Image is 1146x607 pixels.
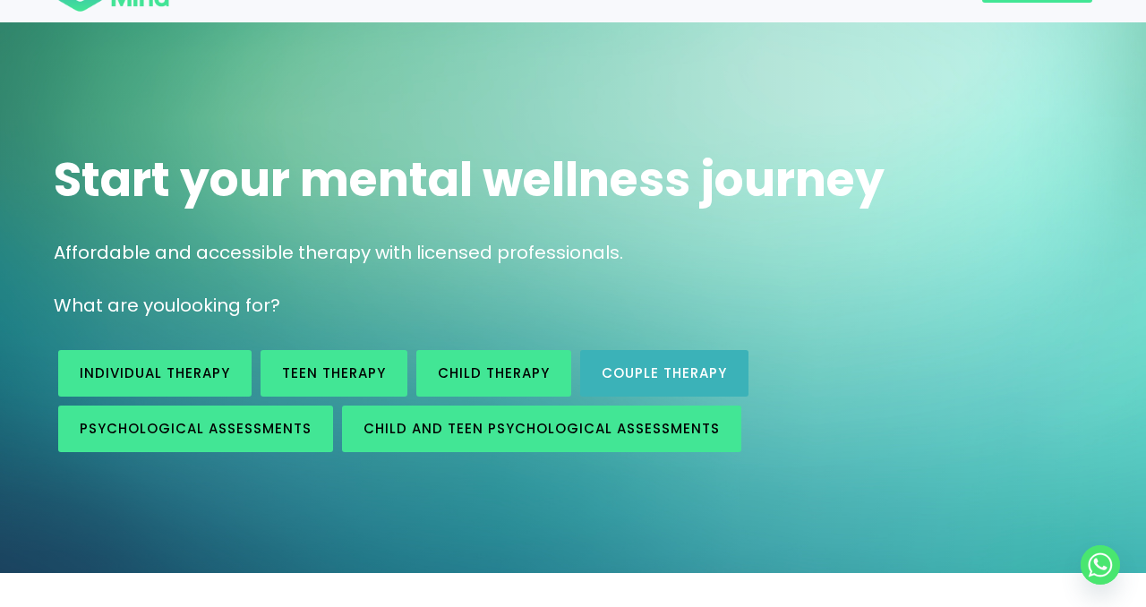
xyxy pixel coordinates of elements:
[342,406,741,452] a: Child and Teen Psychological assessments
[80,419,312,438] span: Psychological assessments
[416,350,571,397] a: Child Therapy
[261,350,407,397] a: Teen Therapy
[54,147,885,212] span: Start your mental wellness journey
[602,363,727,382] span: Couple therapy
[438,363,550,382] span: Child Therapy
[58,350,252,397] a: Individual therapy
[58,406,333,452] a: Psychological assessments
[54,240,1092,266] p: Affordable and accessible therapy with licensed professionals.
[80,363,230,382] span: Individual therapy
[580,350,748,397] a: Couple therapy
[1081,545,1120,585] a: Whatsapp
[363,419,720,438] span: Child and Teen Psychological assessments
[282,363,386,382] span: Teen Therapy
[54,293,175,318] span: What are you
[175,293,280,318] span: looking for?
